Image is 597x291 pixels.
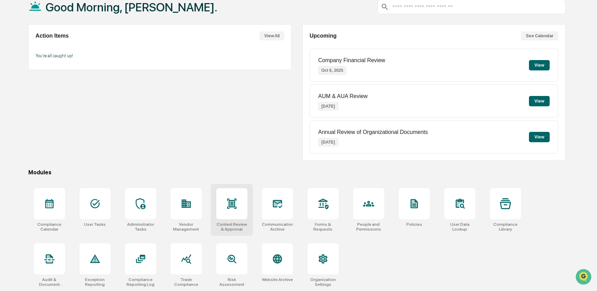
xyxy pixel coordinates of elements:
p: Annual Review of Organizational Documents [318,129,428,135]
button: View [529,60,550,70]
p: AUM & AUA Review [318,93,368,99]
p: Oct 6, 2025 [318,66,346,75]
span: Pylon [69,117,84,122]
button: See Calendar [521,31,558,40]
div: Policies [406,222,422,227]
div: User Data Lookup [444,222,475,232]
div: Start new chat [23,53,113,60]
iframe: Open customer support [575,268,594,287]
a: Powered byPylon [49,117,84,122]
div: We're available if you need us! [23,60,87,65]
button: Start new chat [117,55,126,63]
a: 🔎Data Lookup [4,97,46,110]
img: 1746055101610-c473b297-6a78-478c-a979-82029cc54cd1 [7,53,19,65]
div: Vendor Management [171,222,202,232]
p: How can we help? [7,14,126,26]
h2: Upcoming [310,33,337,39]
p: [DATE] [318,138,338,146]
h1: Good Morning, [PERSON_NAME]. [46,0,217,14]
span: Attestations [57,87,86,94]
div: Compliance Reporting Log [125,277,156,287]
div: 🔎 [7,101,12,106]
p: Company Financial Review [318,57,385,64]
div: Content Review & Approval [216,222,247,232]
span: Data Lookup [14,100,44,107]
button: View All [259,31,284,40]
div: Compliance Calendar [34,222,65,232]
p: You're all caught up! [36,53,284,58]
div: Trade Compliance [171,277,202,287]
button: View [529,96,550,106]
div: Website Archive [262,277,293,282]
div: Audit & Document Logs [34,277,65,287]
div: Exception Reporting [79,277,111,287]
h2: Action Items [36,33,69,39]
div: Risk Assessment [216,277,247,287]
div: Modules [28,169,566,176]
div: People and Permissions [353,222,384,232]
div: Organization Settings [307,277,339,287]
div: Communications Archive [262,222,293,232]
span: Preclearance [14,87,45,94]
div: Administrator Tasks [125,222,156,232]
a: 🗄️Attestations [47,84,88,97]
div: User Tasks [84,222,106,227]
button: View [529,132,550,142]
div: Forms & Requests [307,222,339,232]
div: 🖐️ [7,88,12,93]
div: Compliance Library [490,222,521,232]
div: 🗄️ [50,88,56,93]
p: [DATE] [318,102,338,110]
a: 🖐️Preclearance [4,84,47,97]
